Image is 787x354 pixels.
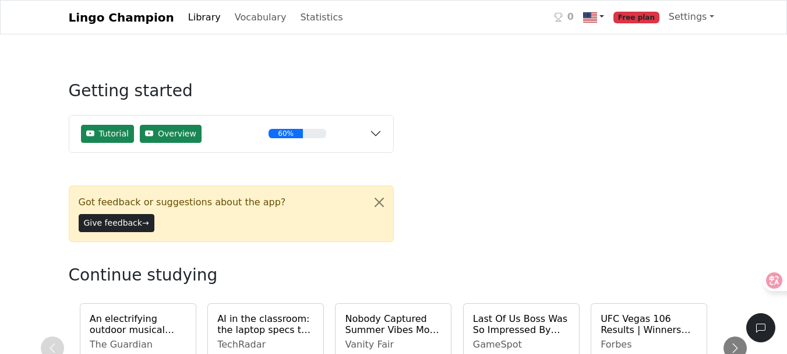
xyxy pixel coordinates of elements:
a: An electrifying outdoor musical production is arriving in [GEOGRAPHIC_DATA] - and it's a must-see [90,313,186,335]
div: TechRadar [217,339,314,351]
div: 60% [269,129,303,138]
a: 0 [549,5,578,29]
a: Lingo Champion [69,6,174,29]
span: 0 [567,10,574,24]
img: us.svg [583,10,597,24]
button: Close alert [365,186,393,219]
h3: Getting started [69,81,394,110]
a: UFC Vegas 106 Results | Winners And Losers Burns Vs. [PERSON_NAME] Card [601,313,697,335]
a: Free plan [609,5,664,29]
a: Nobody Captured Summer Vibes More Elegantly Than [PERSON_NAME] [345,313,442,335]
span: Tutorial [99,128,129,140]
span: Overview [158,128,196,140]
button: Overview [140,125,202,143]
button: Give feedback→ [79,214,154,232]
a: AI in the classroom: the laptop specs to look out for to level up your learning [217,313,314,335]
button: TutorialOverview60% [69,115,393,152]
a: Statistics [295,6,347,29]
h3: Continue studying [69,265,477,285]
a: Vocabulary [230,6,291,29]
button: Tutorial [81,125,134,143]
div: GameSpot [473,339,570,351]
div: The Guardian [90,339,186,351]
a: Library [183,6,225,29]
div: Forbes [601,339,697,351]
span: Got feedback or suggestions about the app? [79,195,286,209]
span: Free plan [613,12,659,23]
a: Settings [664,5,719,29]
a: Last Of Us Boss Was So Impressed By This Season 2 Actor That He Gave Him A Part In Intergalactic [473,313,570,335]
div: Vanity Fair [345,339,442,351]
